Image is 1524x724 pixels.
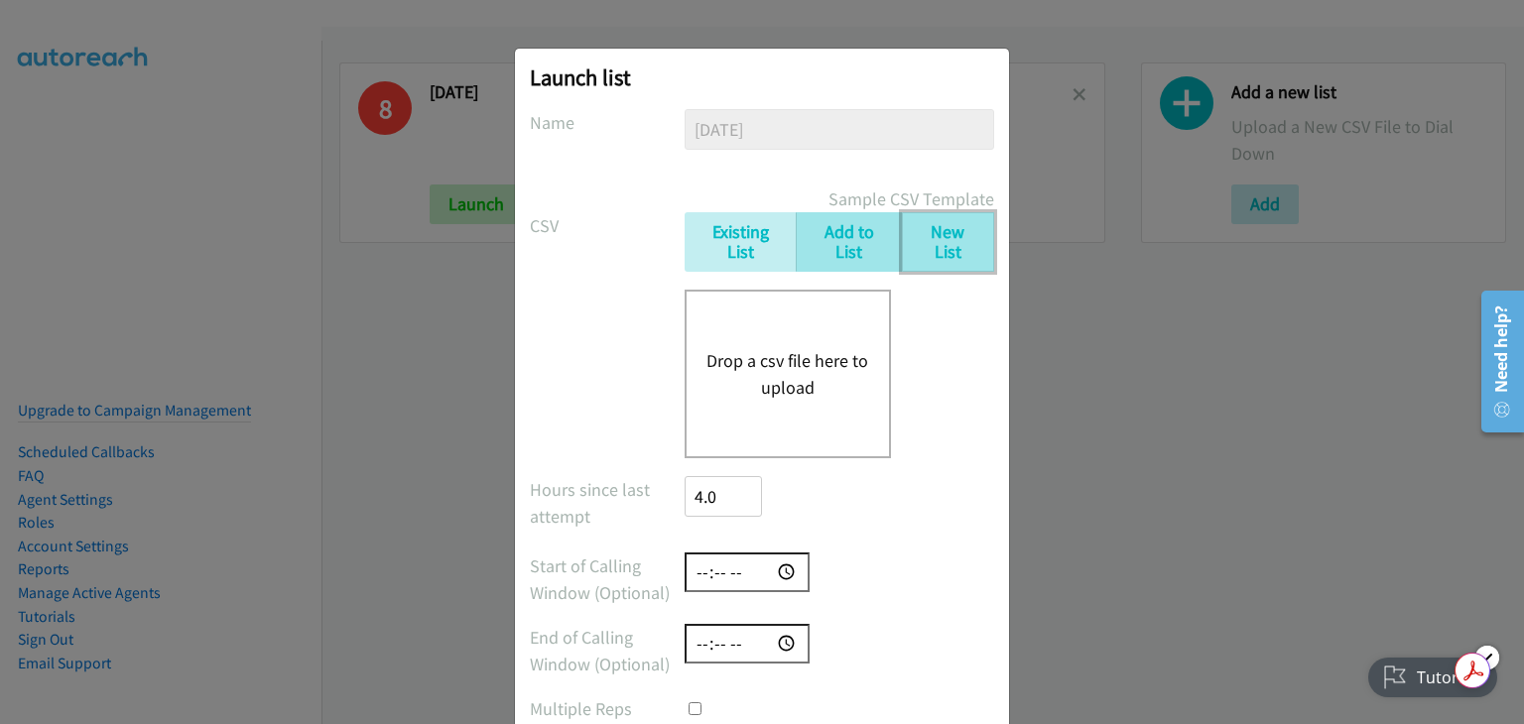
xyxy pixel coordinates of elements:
a: Sample CSV Template [828,185,994,212]
label: Name [530,109,685,136]
label: CSV [530,212,685,239]
label: Multiple Reps [530,695,685,722]
label: End of Calling Window (Optional) [530,624,685,677]
iframe: Checklist [1356,638,1509,709]
a: New List [902,212,994,273]
label: Start of Calling Window (Optional) [530,552,685,606]
iframe: Resource Center [1467,283,1524,440]
h2: Launch list [530,63,994,91]
button: Drop a csv file here to upload [706,347,869,401]
label: Hours since last attempt [530,476,685,530]
a: Existing List [685,212,796,273]
a: Add to List [796,212,902,273]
